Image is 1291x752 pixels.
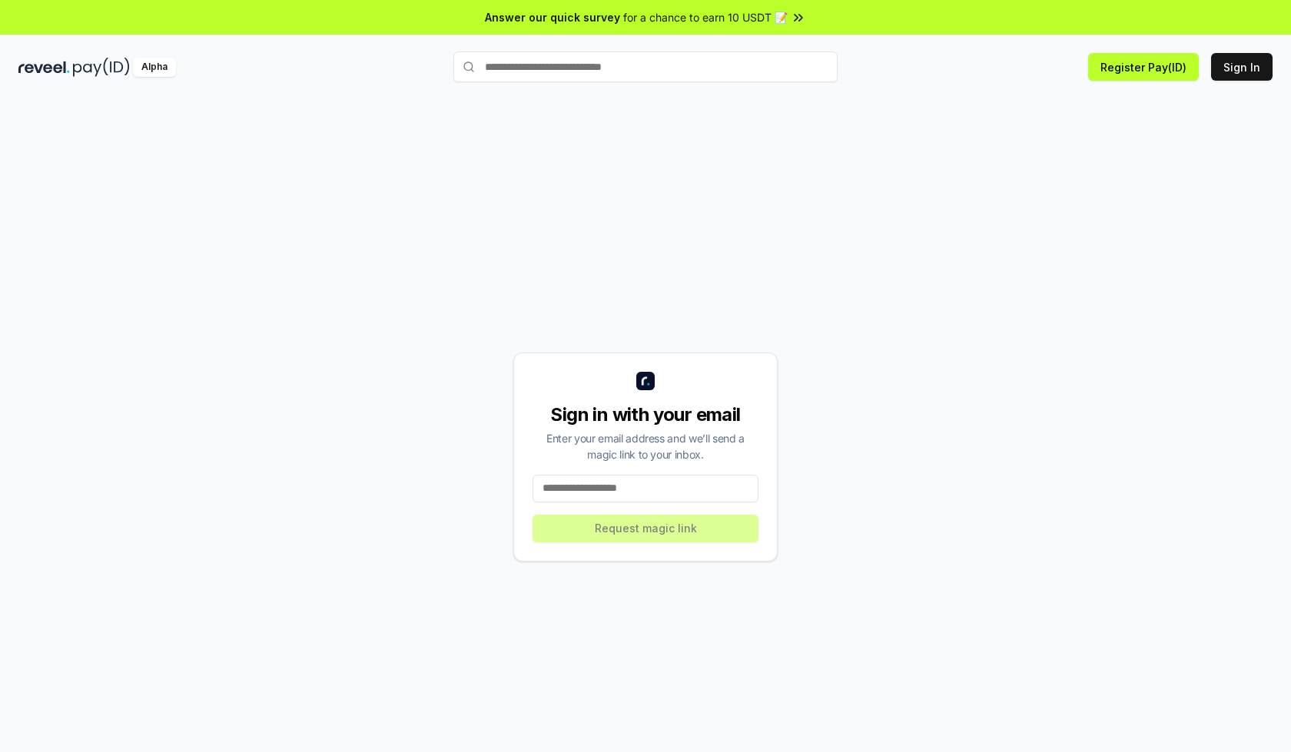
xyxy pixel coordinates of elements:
div: Enter your email address and we’ll send a magic link to your inbox. [533,430,758,462]
img: pay_id [73,58,130,77]
div: Alpha [133,58,176,77]
div: Sign in with your email [533,403,758,427]
img: logo_small [636,372,655,390]
button: Sign In [1211,53,1273,81]
button: Register Pay(ID) [1088,53,1199,81]
span: for a chance to earn 10 USDT 📝 [623,9,788,25]
img: reveel_dark [18,58,70,77]
span: Answer our quick survey [485,9,620,25]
